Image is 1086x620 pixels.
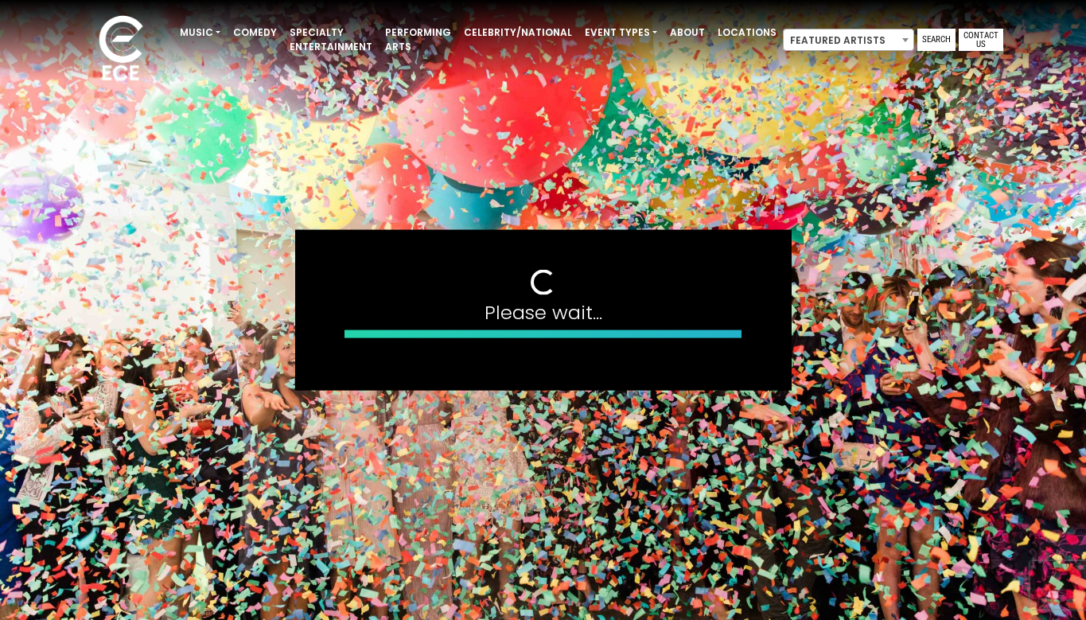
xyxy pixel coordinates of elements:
a: Event Types [578,19,664,46]
a: Comedy [227,19,283,46]
h4: Please wait... [344,301,742,324]
a: Music [173,19,227,46]
a: Contact Us [959,29,1003,51]
a: Performing Arts [379,19,457,60]
span: Featured Artists [784,29,913,52]
span: Featured Artists [783,29,914,51]
img: ece_new_logo_whitev2-1.png [81,11,161,88]
a: About [664,19,711,46]
a: Celebrity/National [457,19,578,46]
a: Specialty Entertainment [283,19,379,60]
a: Locations [711,19,783,46]
a: Search [917,29,956,51]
